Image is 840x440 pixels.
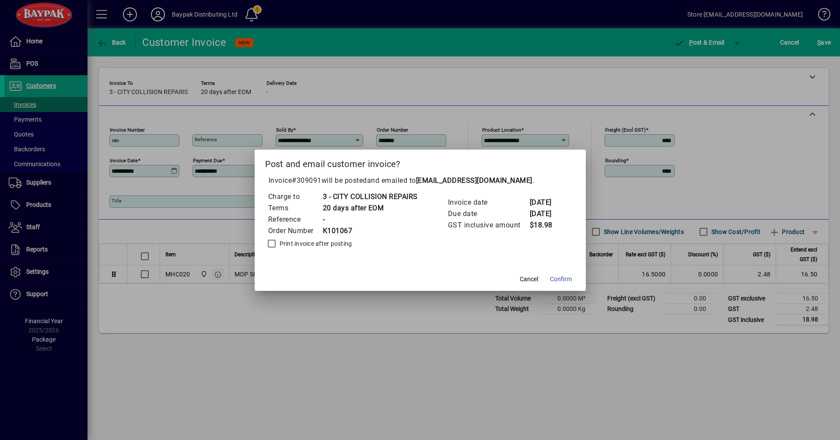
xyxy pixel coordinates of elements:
td: Order Number [268,225,322,237]
button: Cancel [515,272,543,287]
span: Cancel [520,275,538,284]
td: - [322,214,418,225]
h2: Post and email customer invoice? [255,150,586,175]
td: 20 days after EOM [322,203,418,214]
button: Confirm [546,272,575,287]
td: 3 - CITY COLLISION REPAIRS [322,191,418,203]
p: Invoice will be posted . [265,175,575,186]
td: Terms [268,203,322,214]
td: Charge to [268,191,322,203]
td: [DATE] [529,208,564,220]
td: K101067 [322,225,418,237]
span: and emailed to [367,176,532,185]
td: Invoice date [448,197,529,208]
td: Due date [448,208,529,220]
label: Print invoice after posting [278,239,352,248]
span: Confirm [550,275,572,284]
b: [EMAIL_ADDRESS][DOMAIN_NAME] [416,176,532,185]
td: GST inclusive amount [448,220,529,231]
td: $18.98 [529,220,564,231]
span: #309091 [292,176,322,185]
td: Reference [268,214,322,225]
td: [DATE] [529,197,564,208]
